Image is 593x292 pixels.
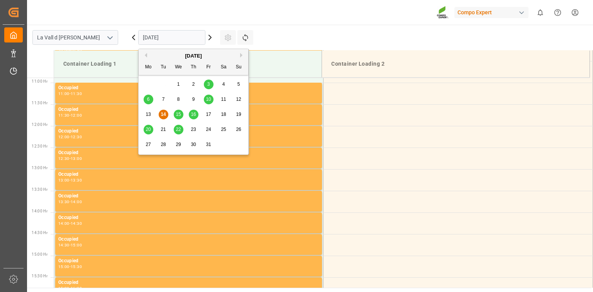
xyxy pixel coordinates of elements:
span: 12:30 Hr [32,144,47,148]
div: Choose Friday, October 24th, 2025 [204,125,213,134]
span: 14:00 Hr [32,209,47,213]
span: 28 [161,142,166,147]
span: 4 [222,81,225,87]
div: - [69,157,71,160]
span: 11:00 Hr [32,79,47,83]
input: DD.MM.YYYY [138,30,205,45]
div: Su [234,63,244,72]
div: - [69,178,71,182]
div: Choose Monday, October 13th, 2025 [144,110,153,119]
div: Fr [204,63,213,72]
span: 11 [221,97,226,102]
div: Choose Friday, October 3rd, 2025 [204,80,213,89]
div: Choose Friday, October 10th, 2025 [204,95,213,104]
div: 12:00 [58,135,69,139]
div: 16:00 [71,287,82,290]
div: - [69,114,71,117]
span: 13 [146,112,151,117]
div: Choose Wednesday, October 15th, 2025 [174,110,183,119]
span: 25 [221,127,226,132]
div: Choose Wednesday, October 29th, 2025 [174,140,183,149]
div: Choose Thursday, October 9th, 2025 [189,95,198,104]
div: 12:30 [71,135,82,139]
div: 13:30 [58,200,69,204]
div: Choose Wednesday, October 1st, 2025 [174,80,183,89]
span: 11:30 Hr [32,101,47,105]
div: 15:30 [71,265,82,268]
span: 24 [206,127,211,132]
span: 16 [191,112,196,117]
div: [DATE] [139,52,248,60]
div: 14:00 [58,222,69,225]
div: Choose Saturday, October 18th, 2025 [219,110,229,119]
div: - [69,135,71,139]
div: Occupied [58,279,319,287]
div: Choose Wednesday, October 22nd, 2025 [174,125,183,134]
span: 26 [236,127,241,132]
div: Choose Tuesday, October 28th, 2025 [159,140,168,149]
div: Choose Sunday, October 19th, 2025 [234,110,244,119]
div: 15:00 [58,265,69,268]
span: 15:30 Hr [32,274,47,278]
div: Choose Monday, October 27th, 2025 [144,140,153,149]
span: 13:30 Hr [32,187,47,192]
div: 15:30 [58,287,69,290]
div: Sa [219,63,229,72]
div: Choose Thursday, October 23rd, 2025 [189,125,198,134]
div: Mo [144,63,153,72]
div: Occupied [58,236,319,243]
span: 15:00 Hr [32,252,47,256]
div: 13:30 [71,178,82,182]
div: Choose Tuesday, October 14th, 2025 [159,110,168,119]
span: 7 [162,97,165,102]
span: 5 [237,81,240,87]
span: 8 [177,97,180,102]
div: Choose Tuesday, October 21st, 2025 [159,125,168,134]
div: - [69,92,71,95]
div: Th [189,63,198,72]
span: 31 [206,142,211,147]
div: Choose Monday, October 6th, 2025 [144,95,153,104]
div: Choose Monday, October 20th, 2025 [144,125,153,134]
span: 23 [191,127,196,132]
img: Screenshot%202023-09-29%20at%2010.02.21.png_1712312052.png [437,6,449,19]
div: Choose Saturday, October 11th, 2025 [219,95,229,104]
span: 9 [192,97,195,102]
div: 15:00 [71,243,82,247]
div: Choose Wednesday, October 8th, 2025 [174,95,183,104]
div: 14:00 [71,200,82,204]
div: - [69,222,71,225]
div: Container Loading 2 [328,57,583,71]
button: open menu [104,32,115,44]
span: 22 [176,127,181,132]
div: Compo Expert [454,7,529,18]
div: Choose Thursday, October 2nd, 2025 [189,80,198,89]
button: Compo Expert [454,5,532,20]
div: Occupied [58,192,319,200]
span: 6 [147,97,150,102]
div: - [69,243,71,247]
div: 14:30 [71,222,82,225]
div: 11:30 [58,114,69,117]
button: Next Month [240,53,245,58]
span: 13:00 Hr [32,166,47,170]
div: Occupied [58,106,319,114]
div: Choose Friday, October 31st, 2025 [204,140,213,149]
div: 14:30 [58,243,69,247]
div: Occupied [58,257,319,265]
span: 17 [206,112,211,117]
div: Choose Thursday, October 30th, 2025 [189,140,198,149]
div: 12:30 [58,157,69,160]
div: Occupied [58,171,319,178]
div: 12:00 [71,114,82,117]
span: 2 [192,81,195,87]
button: Help Center [549,4,566,21]
div: Choose Friday, October 17th, 2025 [204,110,213,119]
span: 20 [146,127,151,132]
div: 11:00 [58,92,69,95]
span: 19 [236,112,241,117]
div: - [69,287,71,290]
div: Occupied [58,84,319,92]
span: 3 [207,81,210,87]
div: Choose Sunday, October 12th, 2025 [234,95,244,104]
